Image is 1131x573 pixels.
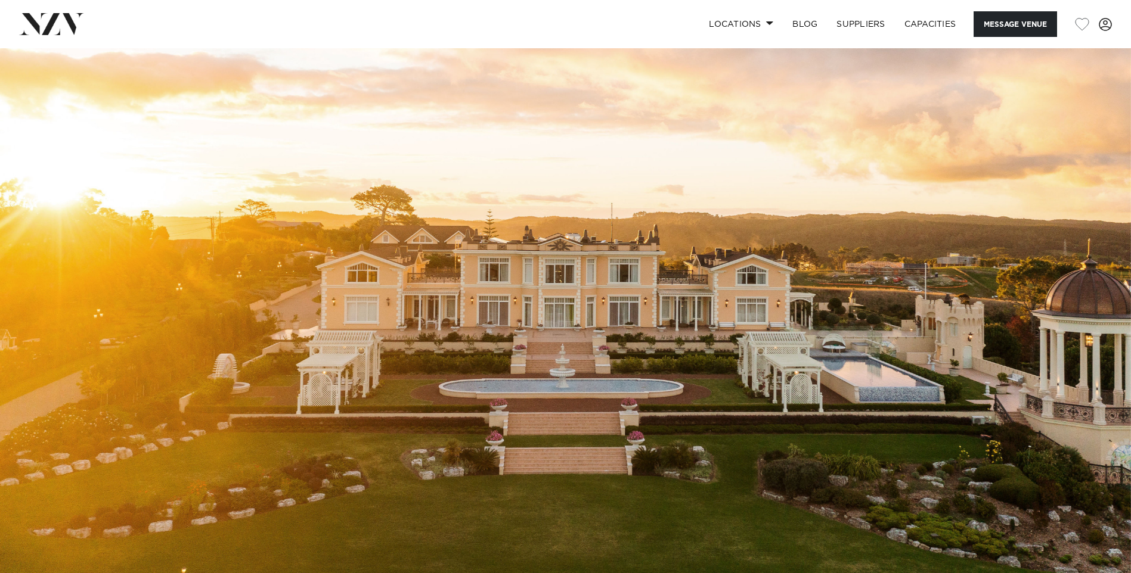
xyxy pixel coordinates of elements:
[827,11,894,37] a: SUPPLIERS
[974,11,1057,37] button: Message Venue
[895,11,966,37] a: Capacities
[699,11,783,37] a: Locations
[783,11,827,37] a: BLOG
[19,13,84,35] img: nzv-logo.png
